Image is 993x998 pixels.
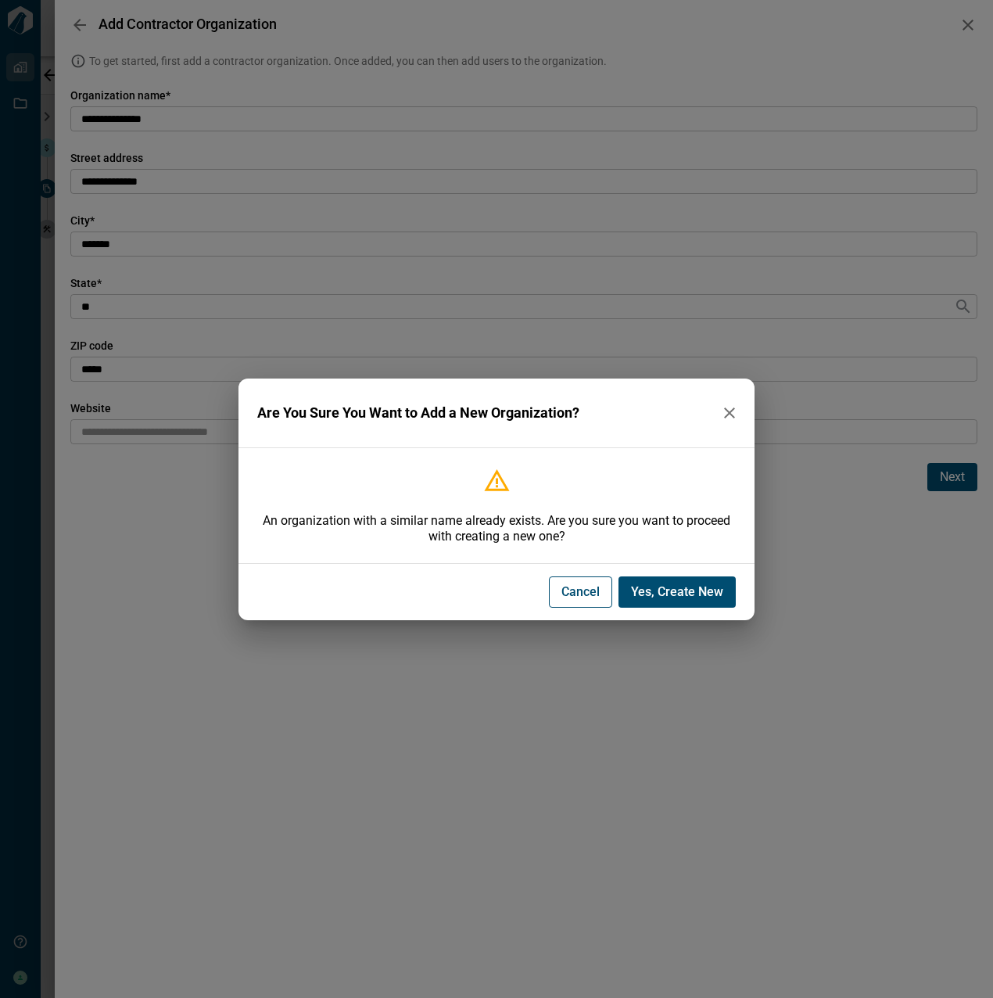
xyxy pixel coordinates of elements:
span: Yes, Create New [631,584,723,600]
span: Are You Sure You Want to Add a New Organization? [257,405,579,421]
button: Yes, Create New [618,576,736,608]
span: Cancel [561,584,600,600]
button: Cancel [549,576,612,608]
span: An organization with a similar name already exists. Are you sure you want to proceed with creatin... [257,513,736,544]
